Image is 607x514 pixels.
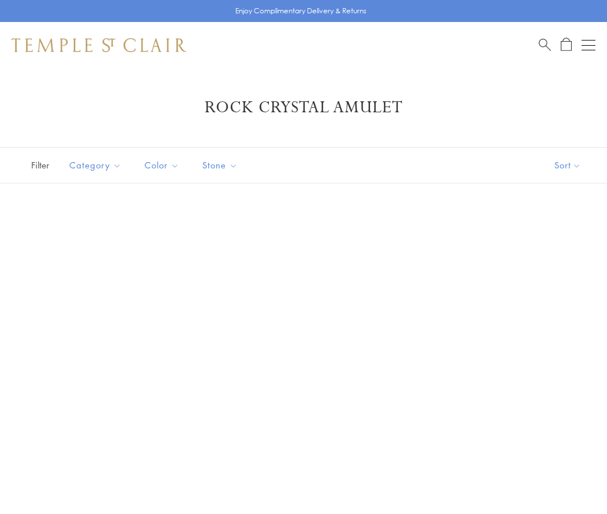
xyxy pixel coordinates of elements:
[197,158,246,172] span: Stone
[539,38,551,52] a: Search
[29,97,578,118] h1: Rock Crystal Amulet
[61,152,130,178] button: Category
[139,158,188,172] span: Color
[194,152,246,178] button: Stone
[12,38,186,52] img: Temple St. Clair
[64,158,130,172] span: Category
[235,5,367,17] p: Enjoy Complimentary Delivery & Returns
[561,38,572,52] a: Open Shopping Bag
[528,148,607,183] button: Show sort by
[582,38,595,52] button: Open navigation
[136,152,188,178] button: Color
